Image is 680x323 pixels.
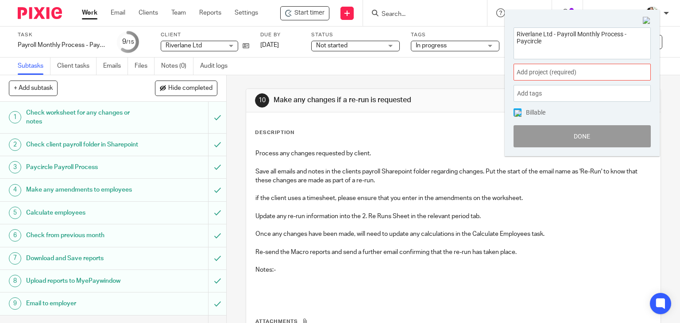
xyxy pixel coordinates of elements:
span: Start timer [294,8,325,18]
a: Reports [199,8,221,17]
label: Task [18,31,106,38]
img: Pixie [18,7,62,19]
div: 9 [122,37,134,47]
p: Once any changes have been made, will need to update any calculations in the Calculate Employees ... [255,230,652,238]
div: 7 [9,252,21,265]
span: Not started [316,42,348,49]
div: Riverlane Ltd - Payroll Monthly Process - Paycircle [280,6,329,20]
p: Update any re-run information into the 2. Re Runs Sheet in the relevant period tab. [255,212,652,221]
img: MaxAcc_Sep21_ElliDeanPhoto_030.jpg [645,6,659,20]
div: Payroll Monthly Process - Paycircle [18,41,106,50]
a: Clients [139,8,158,17]
a: Emails [103,58,128,75]
span: Billable [526,109,545,115]
textarea: Riverlane Ltd - Payroll Monthly Process - Paycircle [514,28,650,57]
span: Add tags [517,87,546,100]
button: Done [514,125,651,147]
p: [PERSON_NAME] [592,8,641,17]
div: 6 [9,229,21,242]
img: checked.png [514,110,522,117]
div: 3 [9,161,21,173]
div: 8 [9,275,21,287]
input: Search [381,11,460,19]
h1: Upload reports to MyePaywindow [26,274,142,288]
div: 5 [9,207,21,219]
h1: Make any amendments to employees [26,183,142,196]
span: [DATE] [260,42,279,48]
div: 1 [9,111,21,123]
a: Team [171,8,186,17]
p: Save all emails and notes in the clients payroll Sharepoint folder regarding changes. Put the sta... [255,167,652,185]
button: + Add subtask [9,81,58,96]
span: Add project (required) [517,68,628,77]
h1: Make any changes if a re-run is requested [274,96,472,105]
p: Notes:- [255,265,652,274]
h1: Calculate employees [26,206,142,219]
p: if the client uses a timesheet, please ensure that you enter in the amendments on the worksheet. [255,194,652,203]
span: In progress [416,42,447,49]
h1: Check worksheet for any changes or notes [26,106,142,129]
button: Hide completed [155,81,217,96]
label: Client [161,31,249,38]
p: Description [255,129,294,136]
h1: Download and Save reports [26,252,142,265]
div: 2 [9,138,21,151]
img: Close [643,17,651,25]
label: Tags [411,31,499,38]
label: Due by [260,31,300,38]
h1: Check client payroll folder in Sharepoint [26,138,142,151]
a: Files [135,58,155,75]
small: /15 [126,40,134,45]
label: Status [311,31,400,38]
a: Email [111,8,125,17]
div: 9 [9,297,21,310]
h1: Paycircle Payroll Process [26,161,142,174]
h1: Check from previous month [26,229,142,242]
span: Hide completed [168,85,212,92]
span: Riverlane Ltd [166,42,202,49]
a: Subtasks [18,58,50,75]
p: Re-send the Macro reports and send a further email confirming that the re-run has taken place. [255,248,652,257]
div: 4 [9,184,21,196]
a: Notes (0) [161,58,193,75]
a: Audit logs [200,58,234,75]
a: Client tasks [57,58,97,75]
a: Settings [235,8,258,17]
h1: Email to employer [26,297,142,310]
a: Work [82,8,97,17]
p: Process any changes requested by client. [255,149,652,158]
div: 10 [255,93,269,108]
